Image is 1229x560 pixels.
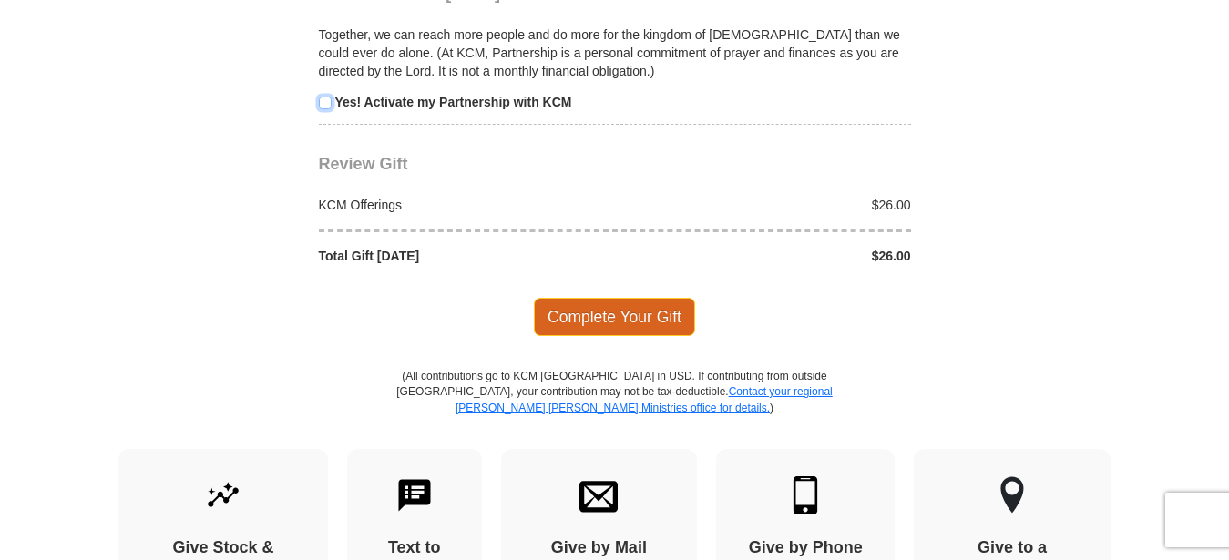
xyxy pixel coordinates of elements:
[334,95,571,109] strong: Yes! Activate my Partnership with KCM
[319,25,911,80] p: Together, we can reach more people and do more for the kingdom of [DEMOGRAPHIC_DATA] than we coul...
[319,155,408,173] span: Review Gift
[309,247,615,265] div: Total Gift [DATE]
[748,538,863,558] h4: Give by Phone
[309,196,615,214] div: KCM Offerings
[534,298,695,336] span: Complete Your Gift
[579,476,618,514] img: envelope.svg
[533,538,666,558] h4: Give by Mail
[396,369,834,448] p: (All contributions go to KCM [GEOGRAPHIC_DATA] in USD. If contributing from outside [GEOGRAPHIC_D...
[456,385,833,413] a: Contact your regional [PERSON_NAME] [PERSON_NAME] Ministries office for details.
[204,476,242,514] img: give-by-stock.svg
[786,476,824,514] img: mobile.svg
[999,476,1025,514] img: other-region
[615,247,921,265] div: $26.00
[615,196,921,214] div: $26.00
[395,476,434,514] img: text-to-give.svg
